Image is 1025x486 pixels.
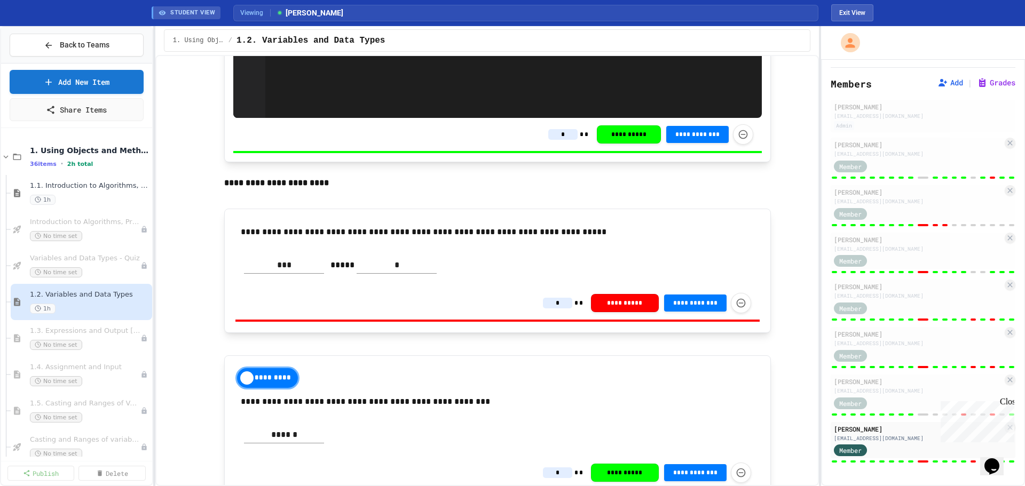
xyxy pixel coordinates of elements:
[30,376,82,386] span: No time set
[30,195,56,205] span: 1h
[731,463,751,483] button: Force resubmission of student's answer (Admin only)
[10,70,144,94] a: Add New Item
[834,187,1003,197] div: [PERSON_NAME]
[30,340,82,350] span: No time set
[30,290,150,299] span: 1.2. Variables and Data Types
[30,254,140,263] span: Variables and Data Types - Quiz
[731,293,751,313] button: Force resubmission of student's answer (Admin only)
[140,407,148,415] div: Unpublished
[30,304,56,314] span: 1h
[10,98,144,121] a: Share Items
[10,34,144,57] button: Back to Teams
[67,161,93,168] span: 2h total
[937,77,963,88] button: Add
[30,326,140,336] span: 1.3. Expressions and Output [New]
[967,76,973,89] span: |
[30,435,140,444] span: Casting and Ranges of variables - Quiz
[834,150,1003,158] div: [EMAIL_ADDRESS][DOMAIN_NAME]
[977,77,1015,88] button: Grades
[140,443,148,451] div: Unpublished
[30,146,150,155] span: 1. Using Objects and Methods
[839,209,862,219] span: Member
[834,329,1003,339] div: [PERSON_NAME]
[830,30,863,55] div: My Account
[140,262,148,269] div: Unpublished
[834,282,1003,291] div: [PERSON_NAME]
[30,449,82,459] span: No time set
[140,226,148,233] div: Unpublished
[30,161,57,168] span: 36 items
[839,304,862,313] span: Member
[30,363,140,372] span: 1.4. Assignment and Input
[831,76,872,91] h2: Members
[834,235,1003,244] div: [PERSON_NAME]
[834,245,1003,253] div: [EMAIL_ADDRESS][DOMAIN_NAME]
[30,267,82,277] span: No time set
[839,351,862,361] span: Member
[839,399,862,408] span: Member
[831,4,873,21] button: Exit student view
[834,339,1003,347] div: [EMAIL_ADDRESS][DOMAIN_NAME]
[240,8,271,18] span: Viewing
[834,121,854,130] div: Admin
[140,371,148,378] div: Unpublished
[834,424,1003,434] div: [PERSON_NAME]
[30,231,82,241] span: No time set
[7,466,74,481] a: Publish
[173,36,224,45] span: 1. Using Objects and Methods
[839,162,862,171] span: Member
[839,445,862,455] span: Member
[834,102,1012,111] div: [PERSON_NAME]
[936,397,1014,442] iframe: chat widget
[61,160,63,168] span: •
[228,36,232,45] span: /
[30,181,150,190] span: 1.1. Introduction to Algorithms, Programming, and Compilers
[980,443,1014,475] iframe: chat widget
[834,292,1003,300] div: [EMAIL_ADDRESS][DOMAIN_NAME]
[170,9,215,18] span: STUDENT VIEW
[733,124,753,145] button: Force resubmission of student's answer (Admin only)
[78,466,145,481] a: Delete
[834,140,1003,149] div: [PERSON_NAME]
[30,399,140,408] span: 1.5. Casting and Ranges of Values
[834,377,1003,386] div: [PERSON_NAME]
[834,434,1003,442] div: [EMAIL_ADDRESS][DOMAIN_NAME]
[834,387,1003,395] div: [EMAIL_ADDRESS][DOMAIN_NAME]
[4,4,74,68] div: Chat with us now!Close
[834,197,1003,205] div: [EMAIL_ADDRESS][DOMAIN_NAME]
[60,39,109,51] span: Back to Teams
[276,7,343,19] span: [PERSON_NAME]
[30,218,140,227] span: Introduction to Algorithms, Programming, and Compilers
[140,334,148,342] div: Unpublished
[839,256,862,266] span: Member
[236,34,385,47] span: 1.2. Variables and Data Types
[30,412,82,423] span: No time set
[834,112,1012,120] div: [EMAIL_ADDRESS][DOMAIN_NAME]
